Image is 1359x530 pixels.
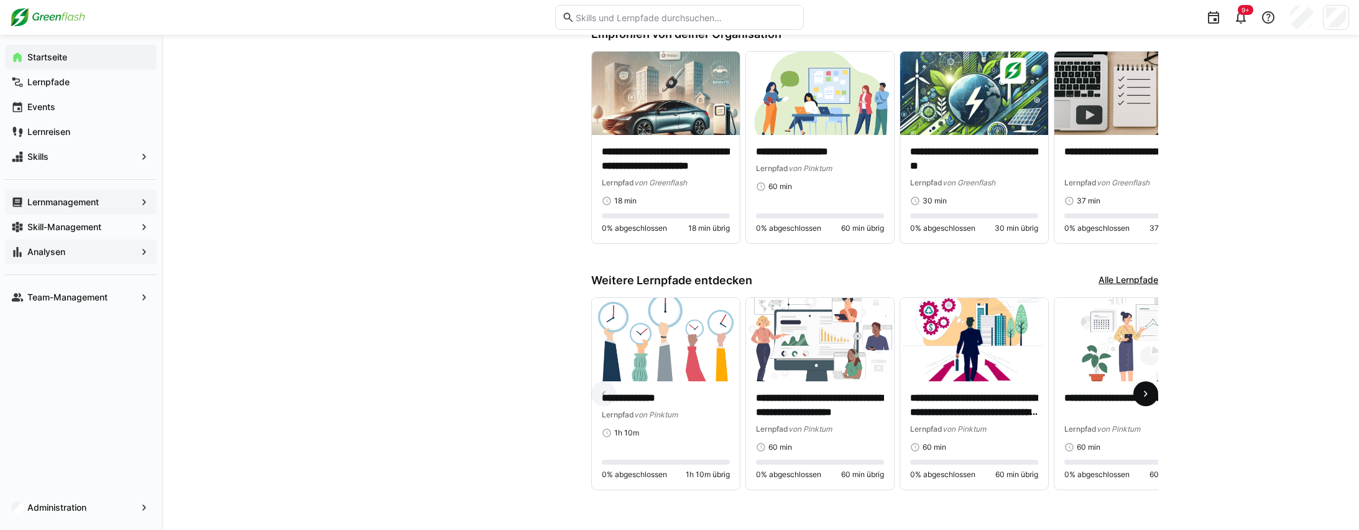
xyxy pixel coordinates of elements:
img: image [746,52,894,135]
span: 0% abgeschlossen [602,470,667,480]
span: von Pinktum [1097,424,1140,434]
span: Lernpfad [910,424,942,434]
img: image [746,298,894,381]
span: Lernpfad [602,410,634,419]
span: 37 min [1077,196,1100,206]
span: 60 min [768,442,792,452]
span: 0% abgeschlossen [910,470,975,480]
span: 30 min übrig [995,223,1038,233]
img: image [1054,298,1202,381]
span: 0% abgeschlossen [602,223,667,233]
span: 60 min [1077,442,1100,452]
img: image [592,298,740,381]
img: image [592,52,740,135]
input: Skills und Lernpfade durchsuchen… [574,12,797,23]
span: 9+ [1242,6,1250,14]
span: 1h 10m übrig [686,470,730,480]
span: 0% abgeschlossen [1064,470,1130,480]
img: image [900,298,1048,381]
img: image [1054,52,1202,135]
span: 1h 10m [614,428,639,438]
span: Lernpfad [756,424,788,434]
span: 60 min übrig [995,470,1038,480]
span: 60 min übrig [841,470,884,480]
span: Lernpfad [756,164,788,173]
span: Lernpfad [602,178,634,187]
span: 60 min übrig [1149,470,1192,480]
span: 0% abgeschlossen [756,223,821,233]
span: 60 min übrig [841,223,884,233]
span: von Greenflash [634,178,687,187]
span: Lernpfad [1064,178,1097,187]
h3: Weitere Lernpfade entdecken [591,274,752,287]
span: von Pinktum [942,424,986,434]
span: 60 min [768,182,792,192]
span: 18 min [614,196,637,206]
span: von Greenflash [942,178,995,187]
span: 30 min [923,196,947,206]
span: 60 min [923,442,946,452]
span: Lernpfad [1064,424,1097,434]
span: 18 min übrig [688,223,730,233]
span: von Pinktum [634,410,678,419]
span: 0% abgeschlossen [1064,223,1130,233]
span: von Pinktum [788,164,832,173]
a: Alle Lernpfade [1099,274,1158,287]
span: von Greenflash [1097,178,1149,187]
img: image [900,52,1048,135]
span: Lernpfad [910,178,942,187]
span: von Pinktum [788,424,832,434]
span: 0% abgeschlossen [910,223,975,233]
span: 37 min übrig [1149,223,1192,233]
span: 0% abgeschlossen [756,470,821,480]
